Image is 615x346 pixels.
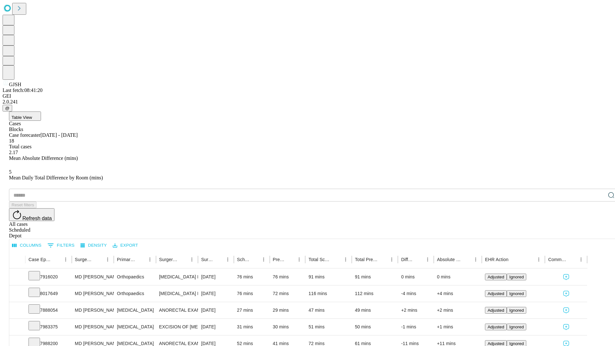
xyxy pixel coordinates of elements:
button: Menu [387,255,396,264]
div: Comments [548,257,567,262]
span: Ignored [509,325,524,329]
div: [DATE] [201,285,231,302]
span: Case forecaster [9,132,40,138]
div: Scheduled In Room Duration [237,257,250,262]
button: Ignored [507,324,526,330]
div: +2 mins [401,302,430,318]
div: Orthopaedics [117,269,152,285]
span: Mean Daily Total Difference by Room (mins) [9,175,103,180]
div: 47 mins [308,302,348,318]
div: 8017649 [29,285,69,302]
div: Surgery Date [201,257,214,262]
button: Menu [295,255,304,264]
button: Menu [534,255,543,264]
div: 2.0.241 [3,99,612,105]
button: Menu [423,255,432,264]
button: Sort [52,255,61,264]
button: Sort [509,255,518,264]
button: Expand [12,322,22,333]
span: Reset filters [12,202,34,207]
div: 91 mins [308,269,348,285]
button: Sort [214,255,223,264]
button: Export [111,241,140,251]
button: Expand [12,305,22,316]
div: 7916020 [29,269,69,285]
div: Difference [401,257,414,262]
button: Show filters [46,240,76,251]
button: Refresh data [9,208,54,221]
span: Adjusted [488,341,504,346]
div: 112 mins [355,285,395,302]
div: [MEDICAL_DATA] [117,302,152,318]
span: GJSH [9,82,21,87]
div: 29 mins [273,302,302,318]
div: 30 mins [273,319,302,335]
div: [DATE] [201,319,231,335]
div: 7888054 [29,302,69,318]
span: 5 [9,169,12,175]
div: +2 mins [437,302,479,318]
button: Expand [12,272,22,283]
button: Sort [136,255,145,264]
button: Sort [414,255,423,264]
span: 18 [9,138,14,144]
div: [DATE] [201,302,231,318]
span: Refresh data [22,216,52,221]
div: 50 mins [355,319,395,335]
span: Total cases [9,144,31,149]
div: Absolute Difference [437,257,462,262]
button: Expand [12,288,22,300]
div: [MEDICAL_DATA] MEDIAL OR LATERAL MENISCECTOMY [159,285,195,302]
div: 27 mins [237,302,266,318]
div: 76 mins [273,269,302,285]
button: Adjusted [485,274,507,280]
span: Ignored [509,308,524,313]
button: Adjusted [485,290,507,297]
span: Mean Absolute Difference (mins) [9,155,78,161]
span: [DATE] - [DATE] [40,132,78,138]
span: Adjusted [488,275,504,279]
button: @ [3,105,12,111]
div: Orthopaedics [117,285,152,302]
div: -4 mins [401,285,430,302]
div: Primary Service [117,257,135,262]
span: Ignored [509,341,524,346]
button: Menu [259,255,268,264]
button: Reset filters [9,202,37,208]
button: Sort [462,255,471,264]
button: Adjusted [485,324,507,330]
button: Sort [332,255,341,264]
div: 116 mins [308,285,348,302]
div: Predicted In Room Duration [273,257,285,262]
div: -1 mins [401,319,430,335]
div: [MEDICAL_DATA] MEDIAL OR LATERAL MENISCECTOMY [159,269,195,285]
span: Ignored [509,291,524,296]
div: 76 mins [237,269,266,285]
span: 2.17 [9,150,18,155]
button: Table View [9,111,41,121]
div: 0 mins [437,269,479,285]
div: Total Scheduled Duration [308,257,332,262]
div: 31 mins [237,319,266,335]
div: MD [PERSON_NAME] [PERSON_NAME] Md [75,319,111,335]
button: Ignored [507,274,526,280]
span: Adjusted [488,308,504,313]
div: MD [PERSON_NAME] [PERSON_NAME] [75,285,111,302]
button: Sort [286,255,295,264]
button: Menu [471,255,480,264]
div: 49 mins [355,302,395,318]
div: EHR Action [485,257,508,262]
div: 7983375 [29,319,69,335]
button: Sort [178,255,187,264]
div: 51 mins [308,319,348,335]
button: Sort [250,255,259,264]
span: Adjusted [488,325,504,329]
div: Case Epic Id [29,257,52,262]
div: Total Predicted Duration [355,257,378,262]
button: Sort [568,255,577,264]
div: Surgery Name [159,257,178,262]
button: Menu [187,255,196,264]
div: +1 mins [437,319,479,335]
div: MD [PERSON_NAME] [PERSON_NAME] Md [75,302,111,318]
div: 76 mins [237,285,266,302]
